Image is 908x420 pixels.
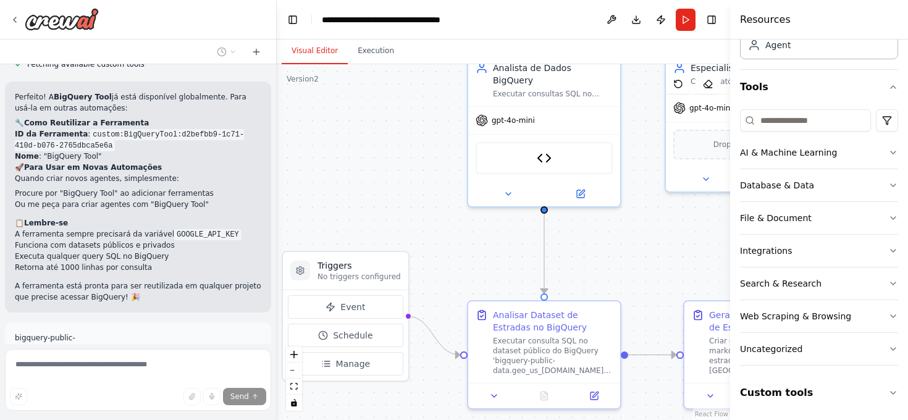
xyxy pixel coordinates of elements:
[15,199,261,210] li: Ou me peça para criar agentes com "BigQuery Tool"
[286,346,302,411] div: React Flow controls
[545,187,615,201] button: Open in side panel
[24,119,149,127] strong: Como Reutilizar a Ferramenta
[407,310,460,361] g: Edge from triggers to 7eb2a614-4d5b-41e7-b070-1f0b3013424b
[24,163,162,172] strong: Para Usar em Novas Automações
[573,388,615,403] button: Open in side panel
[15,217,261,229] h2: 📋
[183,388,201,405] button: Upload files
[286,395,302,411] button: toggle interactivity
[740,235,898,267] button: Integrations
[740,169,898,201] button: Database & Data
[15,188,261,199] li: Procure por "BigQuery Tool" ao adicionar ferramentas
[15,152,39,161] strong: Nome
[286,363,302,379] button: zoom out
[322,14,461,26] nav: breadcrumb
[336,358,371,370] span: Manage
[493,309,613,334] div: Analisar Dataset de Estradas no BigQuery
[174,229,242,240] code: GOOGLE_API_KEY
[467,300,621,409] div: Analisar Dataset de Estradas no BigQueryExecutar consulta SQL no dataset público do BigQuery 'big...
[348,38,404,64] button: Execution
[27,59,145,69] span: Fetching available custom tools
[340,301,365,313] span: Event
[15,162,261,173] h2: 🚀
[628,349,676,361] g: Edge from 7eb2a614-4d5b-41e7-b070-1f0b3013424b to 3fb96dab-6da7-48c4-87f9-7dd64a4830e6
[284,11,301,28] button: Hide left sidebar
[492,115,535,125] span: gpt-4o-mini
[246,44,266,59] button: Start a new chat
[15,151,261,162] li: : "BigQuery Tool"
[10,388,27,405] button: Improve this prompt
[15,128,261,151] li: :
[467,53,621,208] div: Analista de Dados BigQueryExecutar consultas SQL no BigQuery para analisar o dataset público de e...
[15,129,244,151] code: custom:BigQueryTool:d2befbb9-1c71-410d-b076-2765dbca5e6a
[740,104,898,376] div: Tools
[203,388,221,405] button: Click to speak your automation idea
[709,309,829,334] div: Gerar Relatorio Completo de Estradas por Estado
[713,138,771,151] span: Drop tools here
[691,62,810,74] div: Especialista em Relatorios
[493,336,613,376] div: Executar consulta SQL no dataset público do BigQuery 'bigquery-public-data.geo_us_[DOMAIN_NAME]_n...
[15,280,261,303] p: A ferramenta está pronta para ser reutilizada em qualquer projeto que precise acessar BigQuery! 🎉
[689,103,733,113] span: gpt-4o-mini
[15,240,261,251] li: Funciona com datasets públicos e privados
[288,324,403,347] button: Schedule
[223,388,266,405] button: Send
[740,70,898,104] button: Tools
[15,117,261,128] h2: 🔧
[740,146,837,159] div: AI & Machine Learning
[288,352,403,376] button: Manage
[740,12,791,27] h4: Resources
[286,379,302,395] button: fit view
[740,202,898,234] button: File & Document
[703,11,720,28] button: Hide right sidebar
[695,411,728,418] a: React Flow attribution
[230,392,249,401] span: Send
[683,300,838,409] div: Gerar Relatorio Completo de Estradas por EstadoCriar um relatório detalhado em markdown sobre a a...
[740,179,814,191] div: Database & Data
[765,39,791,51] div: Agent
[493,62,613,86] div: Analista de Dados BigQuery
[333,329,372,342] span: Schedule
[15,173,261,184] p: Quando criar novos agentes, simplesmente:
[317,259,401,272] h3: Triggers
[282,38,348,64] button: Visual Editor
[15,91,261,114] p: Perfeito! A já está disponível globalmente. Para usá-la em outras automações:
[282,251,410,382] div: TriggersNo triggers configuredEventScheduleManage
[25,8,99,30] img: Logo
[518,388,571,403] button: No output available
[740,300,898,332] button: Web Scraping & Browsing
[15,229,261,240] li: A ferramenta sempre precisará da variável
[740,245,792,257] div: Integrations
[493,89,613,99] div: Executar consultas SQL no BigQuery para analisar o dataset público de estradas dos [GEOGRAPHIC_DA...
[54,93,112,101] strong: BigQuery Tool
[15,262,261,273] li: Retorna até 1000 linhas por consulta
[740,267,898,300] button: Search & Research
[15,130,88,138] strong: ID da Ferramenta
[287,74,319,84] div: Version 2
[709,336,829,376] div: Criar um relatório detalhado em markdown sobre a análise das estradas dos [GEOGRAPHIC_DATA] por e...
[740,212,812,224] div: File & Document
[740,277,822,290] div: Search & Research
[15,251,261,262] li: Executa qualquer query SQL no BigQuery
[740,343,802,355] div: Uncategorized
[24,219,68,227] strong: Lembre-se
[537,151,552,166] img: BigQuery Tool
[317,272,401,282] p: No triggers configured
[740,376,898,410] button: Custom tools
[740,310,851,322] div: Web Scraping & Browsing
[538,201,550,293] g: Edge from 7b0a19b8-13f4-4f63-9fd8-1772fdd8aa79 to 7eb2a614-4d5b-41e7-b070-1f0b3013424b
[15,332,261,388] p: bigquery-public-data.blockchain_analytics_ethereum_mainnet_us.logs olhando estes dados publicos n...
[212,44,242,59] button: Switch to previous chat
[740,136,898,169] button: AI & Machine Learning
[740,333,898,365] button: Uncategorized
[665,53,819,193] div: Especialista em RelatoriosCriar relatórios detalhados e bem formatados em markdown sobre dados de...
[286,346,302,363] button: zoom in
[288,295,403,319] button: Event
